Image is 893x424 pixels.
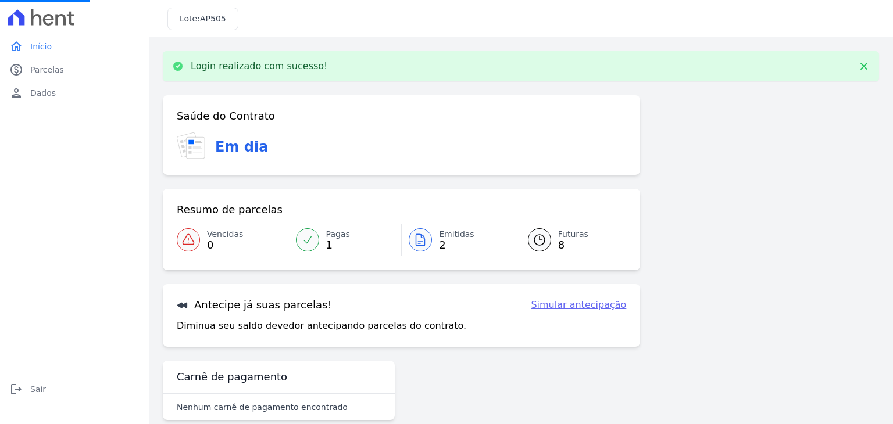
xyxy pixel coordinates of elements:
a: Simular antecipação [531,298,626,312]
span: Emitidas [439,228,474,240]
h3: Lote: [180,13,226,25]
a: Vencidas 0 [177,224,289,256]
h3: Em dia [215,136,268,157]
a: homeInício [5,35,144,58]
span: Pagas [326,228,350,240]
span: Parcelas [30,64,64,76]
i: home [9,39,23,53]
span: 2 [439,240,474,250]
span: Sair [30,383,46,395]
a: Futuras 8 [514,224,627,256]
p: Nenhum carnê de pagamento encontrado [177,401,348,413]
h3: Saúde do Contrato [177,109,275,123]
a: paidParcelas [5,58,144,81]
span: Dados [30,87,56,99]
span: Futuras [558,228,588,240]
i: person [9,86,23,100]
span: Vencidas [207,228,243,240]
h3: Carnê de pagamento [177,370,287,384]
i: logout [9,382,23,396]
span: 1 [326,240,350,250]
span: Início [30,41,52,52]
a: personDados [5,81,144,105]
span: 8 [558,240,588,250]
i: paid [9,63,23,77]
span: AP505 [200,14,226,23]
p: Login realizado com sucesso! [191,60,328,72]
span: 0 [207,240,243,250]
a: Pagas 1 [289,224,402,256]
h3: Resumo de parcelas [177,203,283,217]
a: Emitidas 2 [402,224,514,256]
h3: Antecipe já suas parcelas! [177,298,332,312]
a: logoutSair [5,378,144,401]
p: Diminua seu saldo devedor antecipando parcelas do contrato. [177,319,466,333]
